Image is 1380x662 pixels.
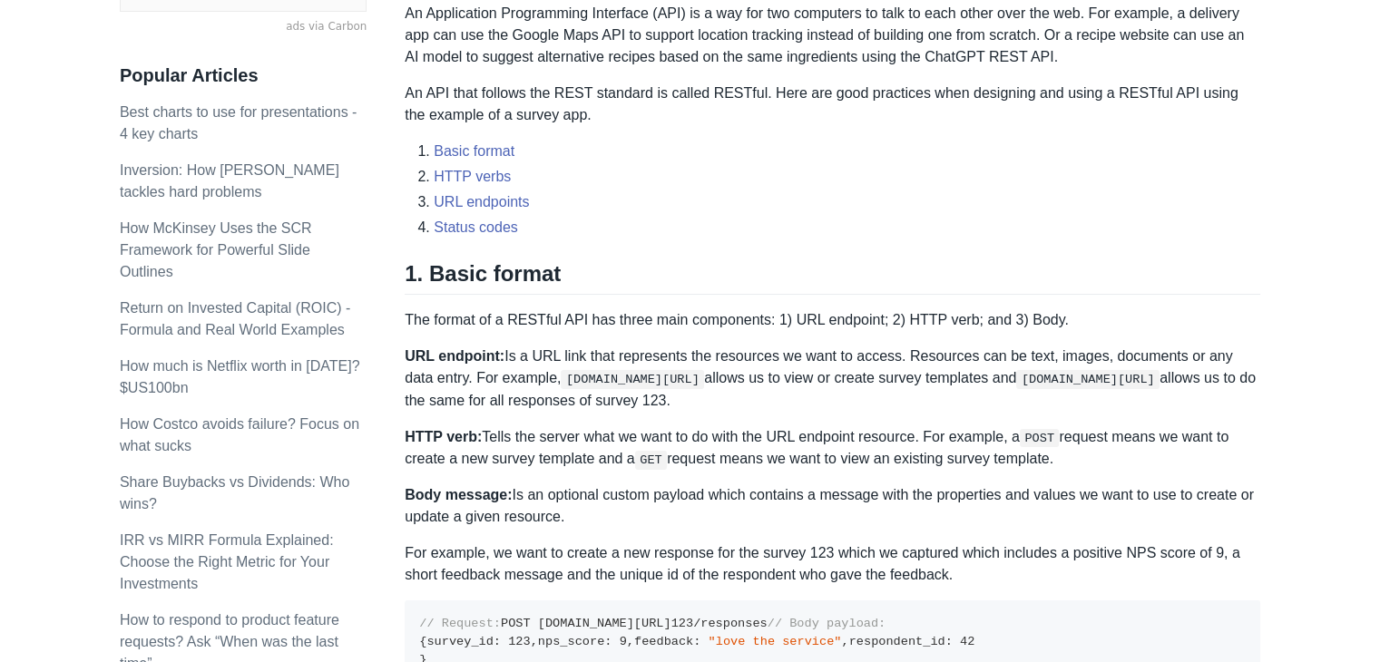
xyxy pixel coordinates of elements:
[405,429,482,444] strong: HTTP verb:
[120,19,367,35] a: ads via Carbon
[405,484,1260,528] p: Is an optional custom payload which contains a message with the properties and values we want to ...
[671,617,693,630] span: 123
[120,220,312,279] a: How McKinsey Uses the SCR Framework for Powerful Slide Outlines
[434,169,511,184] a: HTTP verbs
[405,3,1260,68] p: An Application Programming Interface (API) is a way for two computers to talk to each other over ...
[841,635,848,648] span: ,
[627,635,634,648] span: ,
[419,635,426,648] span: {
[768,617,886,630] span: // Body payload:
[561,370,704,388] code: [DOMAIN_NAME][URL]
[120,532,334,591] a: IRR vs MIRR Formula Explained: Choose the Right Metric for Your Investments
[120,474,349,511] a: Share Buybacks vs Dividends: Who wins?
[709,635,842,648] span: "love the service"
[405,348,504,364] strong: URL endpoint:
[531,635,538,648] span: ,
[960,635,974,648] span: 42
[405,487,512,502] strong: Body message:
[120,104,357,141] a: Best charts to use for presentations - 4 key charts
[945,635,953,648] span: :
[405,260,1260,295] h2: 1. Basic format
[120,358,360,395] a: How much is Netflix worth in [DATE]? $US100bn
[120,162,339,200] a: Inversion: How [PERSON_NAME] tackles hard problems
[693,635,700,648] span: :
[434,194,529,209] a: URL endpoints
[620,635,627,648] span: 9
[405,346,1260,411] p: Is a URL link that represents the resources we want to access. Resources can be text, images, doc...
[120,416,359,453] a: How Costco avoids failure? Focus on what sucks
[494,635,501,648] span: :
[405,83,1260,126] p: An API that follows the REST standard is called RESTful. Here are good practices when designing a...
[1016,370,1160,388] code: [DOMAIN_NAME][URL]
[120,64,367,87] h3: Popular Articles
[405,542,1260,586] p: For example, we want to create a new response for the survey 123 which we captured which includes...
[1020,429,1060,447] code: POST
[419,617,501,630] span: // Request:
[635,451,667,469] code: GET
[508,635,530,648] span: 123
[405,309,1260,331] p: The format of a RESTful API has three main components: 1) URL endpoint; 2) HTTP verb; and 3) Body.
[604,635,612,648] span: :
[434,143,514,159] a: Basic format
[405,426,1260,471] p: Tells the server what we want to do with the URL endpoint resource. For example, a request means ...
[120,300,350,337] a: Return on Invested Capital (ROIC) - Formula and Real World Examples
[434,219,518,235] a: Status codes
